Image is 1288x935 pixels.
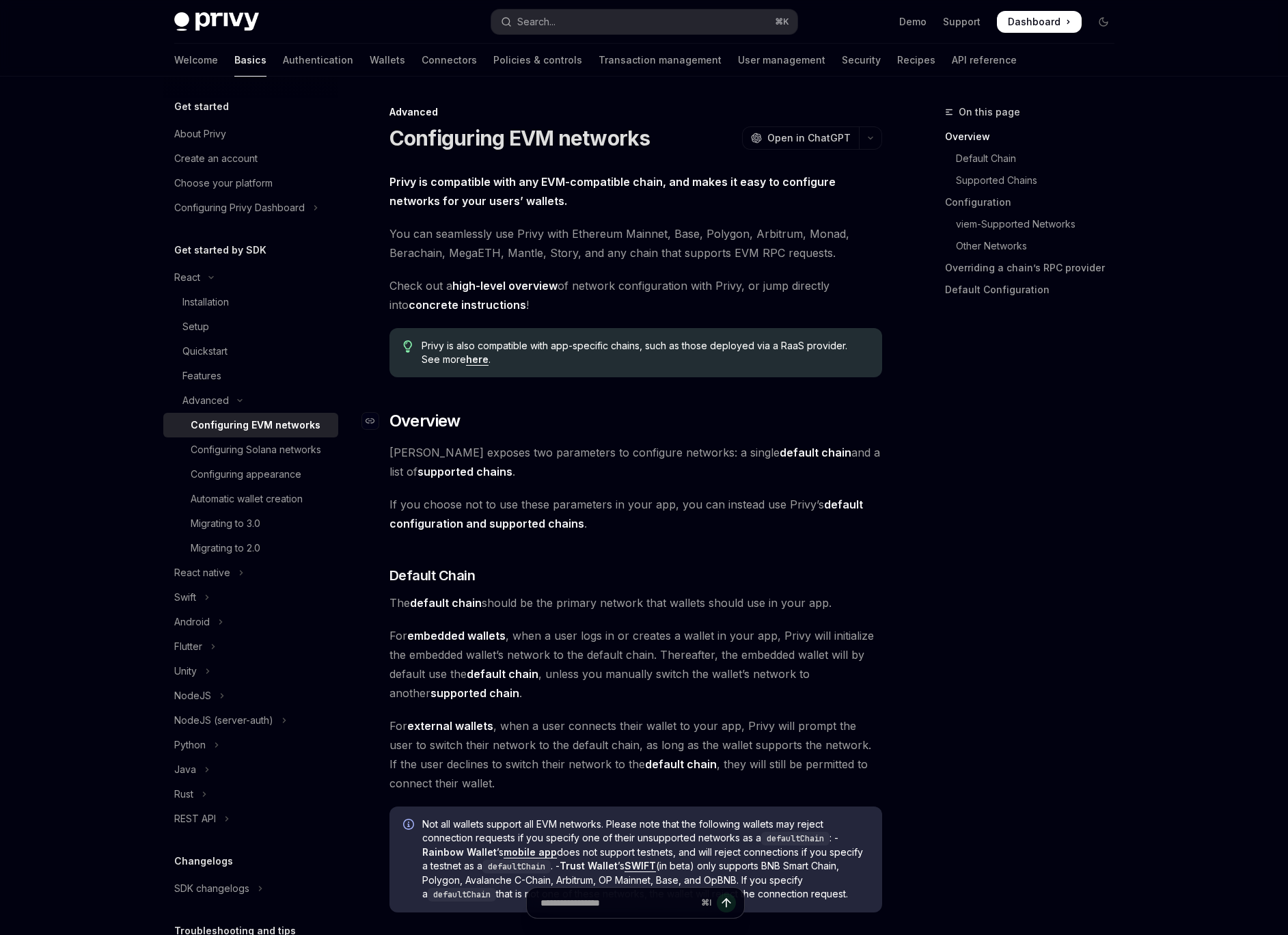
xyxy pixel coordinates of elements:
a: high-level overview [452,279,558,293]
strong: Trust Wallet [560,860,618,871]
a: Automatic wallet creation [163,487,338,511]
a: Choose your platform [163,171,338,195]
a: Default Chain [945,148,1125,170]
button: Toggle Advanced section [163,388,338,413]
button: Toggle Android section [163,610,338,634]
a: Policies & controls [493,44,582,77]
a: supported chains [417,465,512,479]
a: mobile app [504,846,557,858]
strong: default chain [410,596,482,610]
a: Configuring EVM networks [163,413,338,437]
div: Configuring Solana networks [191,442,321,458]
a: Authentication [283,44,353,77]
a: SWIFT [625,860,656,872]
a: Support [943,15,981,29]
a: API reference [952,44,1017,77]
span: Check out a of network configuration with Privy, or jump directly into ! [389,276,882,314]
button: Toggle Flutter section [163,634,338,659]
a: Security [842,44,881,77]
div: Python [174,737,206,753]
button: Toggle REST API section [163,807,338,831]
a: Migrating to 2.0 [163,536,338,560]
span: Overview [389,410,461,432]
div: Configuring Privy Dashboard [174,200,305,216]
div: React [174,269,200,286]
a: Configuring appearance [163,462,338,487]
button: Send message [717,893,736,912]
div: Advanced [389,105,882,119]
strong: supported chains [417,465,512,478]
span: Default Chain [389,566,476,585]
h5: Changelogs [174,853,233,869]
a: default chain [780,446,851,460]
button: Toggle Unity section [163,659,338,683]
div: Swift [174,589,196,606]
svg: Tip [403,340,413,353]
a: concrete instructions [409,298,526,312]
input: Ask a question... [540,888,696,918]
span: ⌘ K [775,16,789,27]
a: Installation [163,290,338,314]
div: REST API [174,811,216,827]
a: Other Networks [945,235,1125,257]
div: Rust [174,786,193,802]
div: Configuring EVM networks [191,417,320,433]
div: Flutter [174,638,202,655]
div: Unity [174,663,197,679]
div: React native [174,565,230,581]
a: Demo [899,15,927,29]
div: Search... [517,14,556,30]
div: Java [174,761,196,778]
button: Open in ChatGPT [742,126,859,150]
a: supported chain [430,686,519,701]
a: viem-Supported Networks [945,213,1125,235]
a: Quickstart [163,339,338,364]
div: Advanced [182,392,229,409]
div: Configuring appearance [191,466,301,483]
a: Create an account [163,146,338,171]
div: About Privy [174,126,226,142]
button: Toggle Swift section [163,585,338,610]
strong: Privy is compatible with any EVM-compatible chain, and makes it easy to configure networks for yo... [389,175,836,208]
strong: supported chain [430,686,519,700]
button: Toggle React section [163,265,338,290]
a: Recipes [897,44,935,77]
div: Migrating to 3.0 [191,515,260,532]
a: Welcome [174,44,218,77]
button: Open search [491,10,797,34]
strong: default chain [780,446,851,459]
a: Transaction management [599,44,722,77]
button: Toggle SDK changelogs section [163,876,338,901]
h5: Get started [174,98,229,115]
div: SDK changelogs [174,880,249,897]
a: Basics [234,44,266,77]
button: Toggle dark mode [1093,11,1114,33]
span: Not all wallets support all EVM networks. Please note that the following wallets may reject conne... [422,817,868,902]
code: defaultChain [482,860,551,873]
span: For , when a user logs in or creates a wallet in your app, Privy will initialize the embedded wal... [389,626,882,703]
div: Installation [182,294,229,310]
strong: default chain [467,667,538,681]
span: Dashboard [1008,15,1060,29]
svg: Info [403,819,417,832]
a: Configuration [945,191,1125,213]
span: If you choose not to use these parameters in your app, you can instead use Privy’s . [389,495,882,533]
a: Setup [163,314,338,339]
div: Create an account [174,150,258,167]
a: About Privy [163,122,338,146]
span: Privy is also compatible with app-specific chains, such as those deployed via a RaaS provider. Se... [422,339,868,366]
button: Toggle NodeJS (server-auth) section [163,708,338,733]
strong: default chain [645,757,717,771]
div: Android [174,614,210,630]
button: Toggle Rust section [163,782,338,807]
button: Toggle Configuring Privy Dashboard section [163,195,338,220]
span: On this page [959,104,1020,120]
strong: embedded wallets [407,629,506,642]
a: Dashboard [997,11,1082,33]
button: Toggle Java section [163,757,338,782]
a: User management [738,44,825,77]
a: Wallets [370,44,405,77]
div: Choose your platform [174,175,273,191]
a: Connectors [422,44,477,77]
div: NodeJS [174,688,211,704]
